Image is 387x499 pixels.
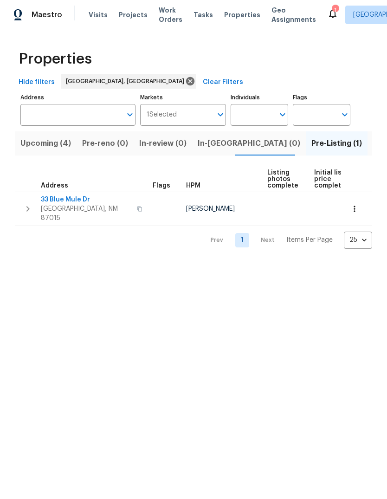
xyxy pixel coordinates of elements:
[20,137,71,150] span: Upcoming (4)
[193,12,213,18] span: Tasks
[202,232,372,249] nav: Pagination Navigation
[61,74,196,89] div: [GEOGRAPHIC_DATA], [GEOGRAPHIC_DATA]
[32,10,62,19] span: Maestro
[286,235,333,245] p: Items Per Page
[19,77,55,88] span: Hide filters
[231,95,288,100] label: Individuals
[235,233,249,247] a: Goto page 1
[19,54,92,64] span: Properties
[214,108,227,121] button: Open
[82,137,128,150] span: Pre-reno (0)
[139,137,187,150] span: In-review (0)
[41,204,131,223] span: [GEOGRAPHIC_DATA], NM 87015
[153,182,170,189] span: Flags
[267,169,298,189] span: Listing photos complete
[344,228,372,252] div: 25
[41,182,68,189] span: Address
[293,95,350,100] label: Flags
[15,74,58,91] button: Hide filters
[140,95,226,100] label: Markets
[186,206,235,212] span: [PERSON_NAME]
[338,108,351,121] button: Open
[203,77,243,88] span: Clear Filters
[224,10,260,19] span: Properties
[186,182,200,189] span: HPM
[123,108,136,121] button: Open
[332,6,338,15] div: 1
[271,6,316,24] span: Geo Assignments
[314,169,345,189] span: Initial list price complete
[20,95,135,100] label: Address
[311,137,362,150] span: Pre-Listing (1)
[66,77,188,86] span: [GEOGRAPHIC_DATA], [GEOGRAPHIC_DATA]
[198,137,300,150] span: In-[GEOGRAPHIC_DATA] (0)
[147,111,177,119] span: 1 Selected
[119,10,148,19] span: Projects
[41,195,131,204] span: 33 Blue Mule Dr
[159,6,182,24] span: Work Orders
[199,74,247,91] button: Clear Filters
[89,10,108,19] span: Visits
[276,108,289,121] button: Open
